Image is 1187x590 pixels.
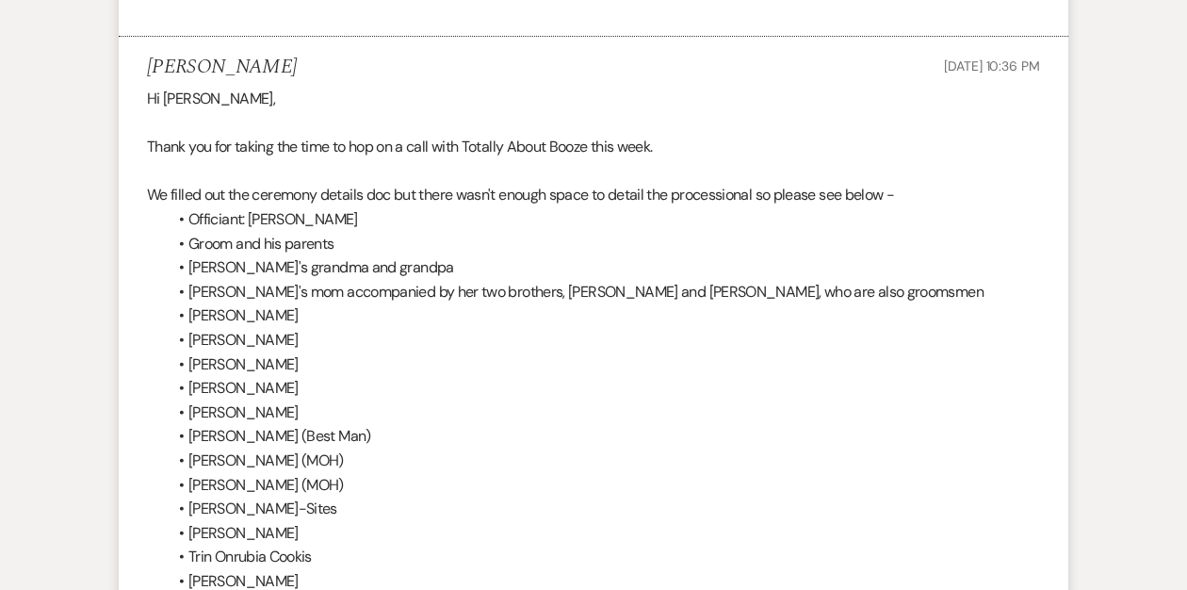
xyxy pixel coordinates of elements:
li: [PERSON_NAME] [166,328,1040,352]
p: Thank you for taking the time to hop on a call with Totally About Booze this week. [147,135,1040,159]
li: [PERSON_NAME] (MOH) [166,449,1040,473]
li: [PERSON_NAME] [166,521,1040,546]
li: Groom and his parents [166,232,1040,256]
li: [PERSON_NAME] [166,376,1040,401]
li: Trin Onrubia Cookis [166,545,1040,569]
li: Officiant: [PERSON_NAME] [166,207,1040,232]
span: [DATE] 10:36 PM [944,57,1040,74]
li: [PERSON_NAME] [166,401,1040,425]
p: Hi [PERSON_NAME], [147,87,1040,111]
li: [PERSON_NAME]-Sites [166,497,1040,521]
li: [PERSON_NAME] (MOH) [166,473,1040,498]
li: [PERSON_NAME] [166,352,1040,377]
p: We filled out the ceremony details doc but there wasn't enough space to detail the processional s... [147,183,1040,207]
li: [PERSON_NAME]'s grandma and grandpa [166,255,1040,280]
li: [PERSON_NAME] (Best Man) [166,424,1040,449]
li: [PERSON_NAME] [166,303,1040,328]
h5: [PERSON_NAME] [147,56,297,79]
li: [PERSON_NAME]'s mom accompanied by her two brothers, [PERSON_NAME] and [PERSON_NAME], who are als... [166,280,1040,304]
